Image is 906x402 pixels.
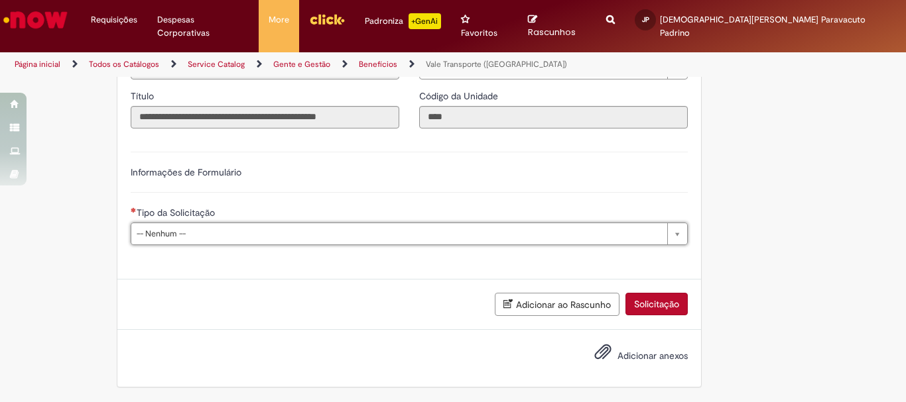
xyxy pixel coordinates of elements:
span: [DEMOGRAPHIC_DATA][PERSON_NAME] Paravacuto Padrino [660,14,866,38]
input: Código da Unidade [419,106,688,128]
span: Requisições [91,13,137,26]
label: Somente leitura - Título [131,89,157,103]
span: Adicionar anexos [617,350,688,362]
span: Despesas Corporativas [157,13,249,40]
a: Vale Transporte ([GEOGRAPHIC_DATA]) [426,59,567,70]
span: Tipo da Solicitação [137,207,218,219]
input: Título [131,106,399,128]
span: Somente leitura - Título [131,90,157,102]
a: Rascunhos [528,14,586,38]
p: +GenAi [409,13,441,29]
span: Favoritos [461,26,497,40]
span: Necessários [131,207,137,213]
img: click_logo_yellow_360x200.png [309,9,345,29]
span: Rascunhos [528,26,576,38]
span: Somente leitura - Código da Unidade [419,90,501,102]
span: JP [642,15,649,24]
a: Gente e Gestão [273,59,330,70]
a: Service Catalog [188,59,245,70]
label: Informações de Formulário [131,166,241,178]
button: Adicionar ao Rascunho [495,293,619,316]
ul: Trilhas de página [10,52,594,77]
span: -- Nenhum -- [137,223,661,244]
a: Página inicial [15,59,60,70]
button: Adicionar anexos [591,340,615,370]
img: ServiceNow [1,7,70,33]
a: Todos os Catálogos [89,59,159,70]
label: Somente leitura - Código da Unidade [419,89,501,103]
div: Padroniza [365,13,441,29]
span: More [269,13,289,26]
a: Benefícios [359,59,397,70]
button: Solicitação [625,293,688,315]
